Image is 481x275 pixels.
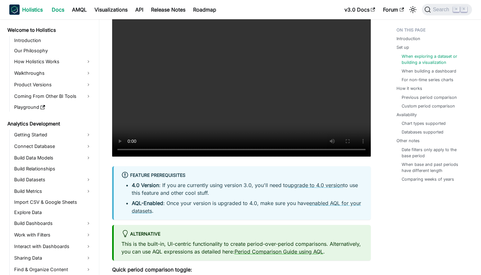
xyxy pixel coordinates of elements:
[68,4,91,15] a: AMQL
[121,230,363,238] div: Alternative
[422,4,472,15] button: Search (Command+K)
[396,36,420,42] a: Introduction
[12,36,94,45] a: Introduction
[132,181,363,197] li: : If you are currently using version 3.0, you'll need to to use this feature and other cool stuff.
[408,4,418,15] button: Switch between dark and light mode (currently light mode)
[12,164,94,173] a: Build Relationships
[402,176,454,182] a: Comparing weeks of years
[431,7,453,13] span: Search
[402,129,443,135] a: Databases supported
[9,4,20,15] img: Holistics
[132,200,361,214] a: enabled AQL for your datasets
[12,241,94,252] a: Interact with Dashboards
[402,147,466,159] a: Date filters only apply to the base period
[48,4,68,15] a: Docs
[235,248,323,255] a: Period Comparison Guide using AQL
[402,161,466,174] a: When base and past periods have different length
[402,120,446,126] a: Chart types supported
[12,80,94,90] a: Product Versions
[132,182,159,188] strong: 4.0 Version
[12,68,94,78] a: Walkthroughs
[402,94,457,100] a: Previous period comparison
[91,4,131,15] a: Visualizations
[147,4,189,15] a: Release Notes
[396,138,420,144] a: Other notes
[402,77,453,83] a: For non-time series charts
[396,112,417,118] a: Availability
[121,240,363,255] p: This is the built-in, UI-centric functionality to create period-over-period comparisons. Alternat...
[12,264,94,275] a: Find & Organize Content
[5,26,94,35] a: Welcome to Holistics
[12,130,94,140] a: Getting Started
[12,198,94,207] a: Import CSV & Google Sheets
[121,171,363,180] div: Feature Prerequisites
[288,182,343,188] a: upgrade to 4.0 version
[12,91,94,101] a: Coming From Other BI Tools
[12,103,94,112] a: Playground
[402,103,455,109] a: Custom period comparison
[453,6,459,12] kbd: ⌘
[461,6,467,12] kbd: K
[131,4,147,15] a: API
[12,153,94,163] a: Build Data Models
[132,199,363,215] li: : Once your version is upgraded to 4.0, make sure you have .
[12,46,94,55] a: Our Philosophy
[112,2,371,157] video: Your browser does not support embedding video, but you can .
[12,141,94,151] a: Connect Database
[12,218,94,228] a: Build Dashboards
[12,253,94,263] a: Sharing Data
[22,6,43,13] b: Holistics
[132,200,163,206] strong: AQL-Enabled
[5,119,94,128] a: Analytics Development
[341,4,379,15] a: v3.0 Docs
[12,186,94,196] a: Build Metrics
[12,208,94,217] a: Explore Data
[3,19,99,275] nav: Docs sidebar
[9,4,43,15] a: HolisticsHolistics
[12,56,94,67] a: How Holistics Works
[12,175,94,185] a: Build Datasets
[112,266,192,273] strong: Quick period comparison toggle:
[12,230,94,240] a: Work with Filters
[402,53,466,65] a: When exploring a dataset or building a visualization
[396,85,422,91] a: How it works
[402,68,456,74] a: When building a dashboard
[189,4,220,15] a: Roadmap
[396,44,409,50] a: Set up
[379,4,408,15] a: Forum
